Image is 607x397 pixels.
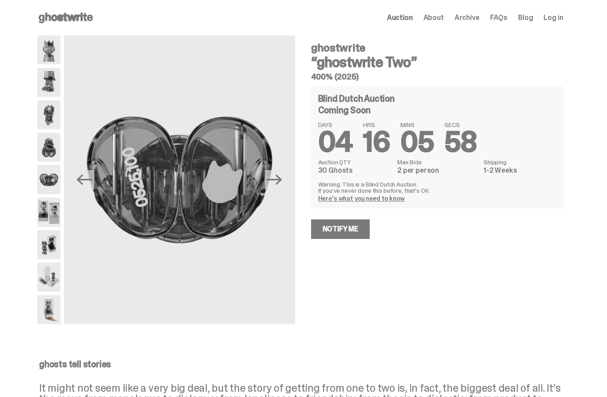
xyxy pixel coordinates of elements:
span: 58 [444,123,477,160]
a: FAQs [490,14,507,21]
dt: Shipping [483,159,556,165]
img: ghostwrite_Two_Media_6.png [37,133,60,162]
span: 04 [318,123,353,160]
span: SECS [444,122,477,128]
dt: Max Bids [397,159,478,165]
button: Previous [75,170,94,190]
span: 05 [400,123,434,160]
img: ghostwrite_Two_Media_13.png [37,262,60,291]
a: Archive [455,14,479,21]
dd: 30 Ghosts [318,167,392,174]
span: 16 [363,123,390,160]
span: DAYS [318,122,353,128]
img: ghostwrite_Two_Media_5.png [37,100,60,129]
span: HRS [363,122,390,128]
a: Notify Me [311,219,370,239]
img: ghostwrite_Two_Media_14.png [37,295,60,324]
img: ghostwrite_Two_Media_8.png [64,36,295,324]
button: Next [265,170,284,190]
span: MINS [400,122,434,128]
p: ghosts tell stories [39,360,561,369]
a: Here's what you need to know [318,195,405,202]
dd: 1-2 Weeks [483,167,556,174]
h3: “ghostwrite Two” [311,55,563,69]
a: Auction [387,14,413,21]
dt: Auction QTY [318,159,392,165]
h4: Blind Dutch Auction [318,94,395,103]
a: Log in [543,14,563,21]
h4: ghostwrite [311,43,563,53]
h5: 400% (2025) [311,73,563,81]
img: ghostwrite_Two_Media_8.png [37,165,60,194]
a: About [423,14,444,21]
dd: 2 per person [397,167,478,174]
p: Warning: This is a Blind Dutch Auction. If you’ve never done this before, that’s OK. [318,181,556,194]
img: ghostwrite_Two_Media_10.png [37,198,60,226]
img: ghostwrite_Two_Media_11.png [37,230,60,259]
a: Blog [518,14,533,21]
div: Coming Soon [318,106,556,115]
img: ghostwrite_Two_Media_3.png [37,68,60,97]
img: ghostwrite_Two_Media_1.png [37,36,60,64]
